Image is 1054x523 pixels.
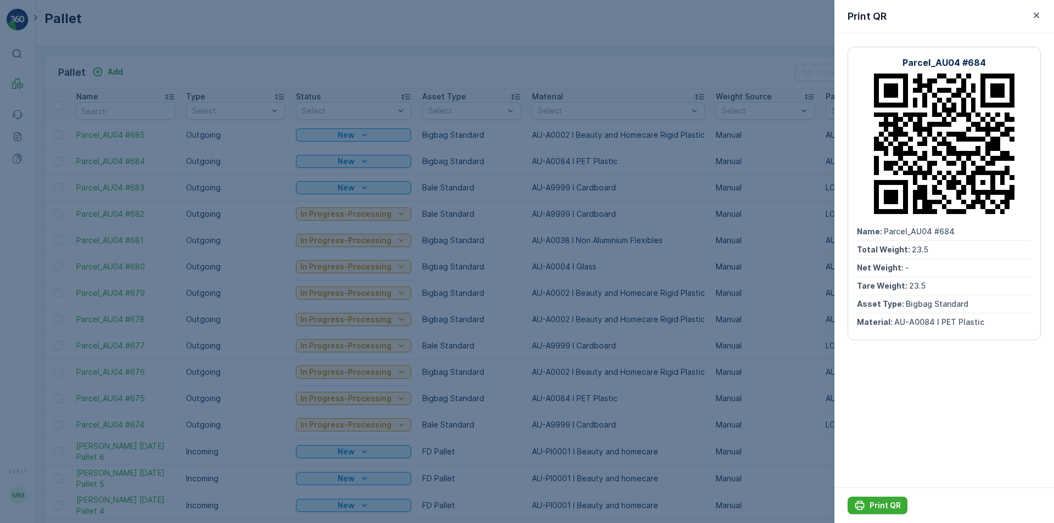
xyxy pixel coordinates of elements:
span: Tare Weight : [857,281,909,290]
p: Parcel_AU04 #684 [902,56,986,69]
span: Parcel_AU04 #684 [884,227,955,236]
span: Asset Type : [857,299,906,308]
span: AU-A9999 I Cardboard [47,271,133,280]
span: Name : [9,180,36,189]
span: 62 [64,198,74,207]
p: Print QR [870,500,901,511]
span: Asset Type : [9,252,58,262]
span: Tare Weight : [9,234,61,244]
span: 62 [61,234,71,244]
span: - [58,216,61,226]
span: Bale Standard [58,252,111,262]
span: 23.5 [912,245,928,254]
span: Net Weight : [857,263,905,272]
span: Parcel_AU04 #683 [36,180,106,189]
p: Print QR [848,9,887,24]
span: 23.5 [909,281,926,290]
p: Parcel_AU04 #683 [485,9,568,23]
span: AU-A0084 I PET Plastic [894,317,984,327]
span: Total Weight : [9,198,64,207]
span: Net Weight : [9,216,58,226]
span: Material : [857,317,894,327]
button: Print QR [848,497,907,514]
span: Bigbag Standard [906,299,968,308]
span: - [905,263,909,272]
span: Name : [857,227,884,236]
span: Total Weight : [857,245,912,254]
span: Material : [9,271,47,280]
